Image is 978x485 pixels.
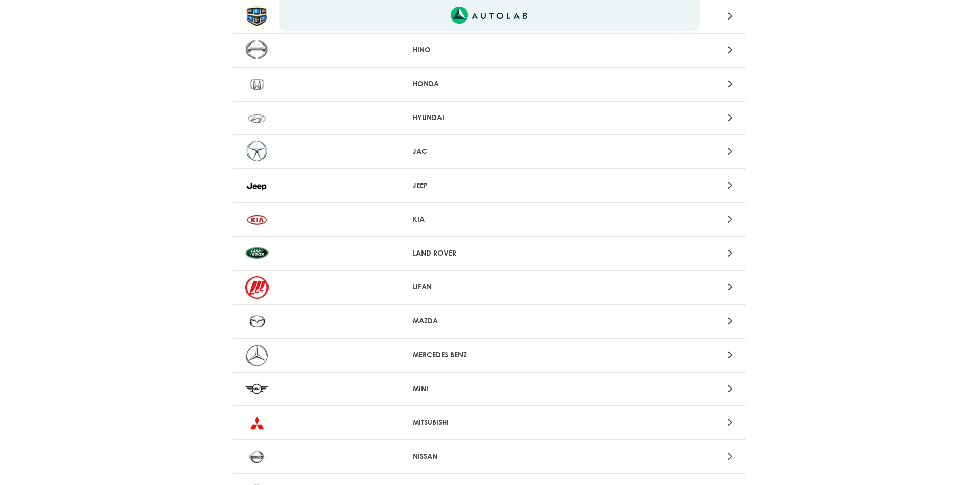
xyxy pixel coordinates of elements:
img: JAC [245,141,269,163]
p: LAND ROVER [413,248,565,259]
img: MERCEDES BENZ [245,344,269,366]
img: LIFAN [245,276,269,299]
p: HYUNDAI [413,112,565,123]
img: HYUNDAI [245,107,269,129]
img: MINI [245,378,269,400]
img: JEEP [245,174,269,197]
img: HINO [245,39,269,62]
p: LIFAN [413,282,565,293]
p: NISSAN [413,451,565,462]
p: MINI [413,383,565,394]
p: KIA [413,214,565,225]
img: MAZDA [245,310,269,333]
p: MERCEDES BENZ [413,350,565,360]
img: HONDA [245,73,269,95]
p: HINO [413,45,565,55]
img: NISSAN [245,445,269,468]
img: KIA [245,208,269,231]
p: JAC [413,146,565,157]
p: MAZDA [413,316,565,326]
p: MITSUBISHI [413,417,565,428]
img: LAND ROVER [245,242,269,265]
p: JEEP [413,180,565,191]
img: MITSUBISHI [245,412,269,434]
img: GEELY [245,5,269,28]
p: HONDA [413,79,565,89]
a: Link al sitio de autolab [451,10,527,20]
